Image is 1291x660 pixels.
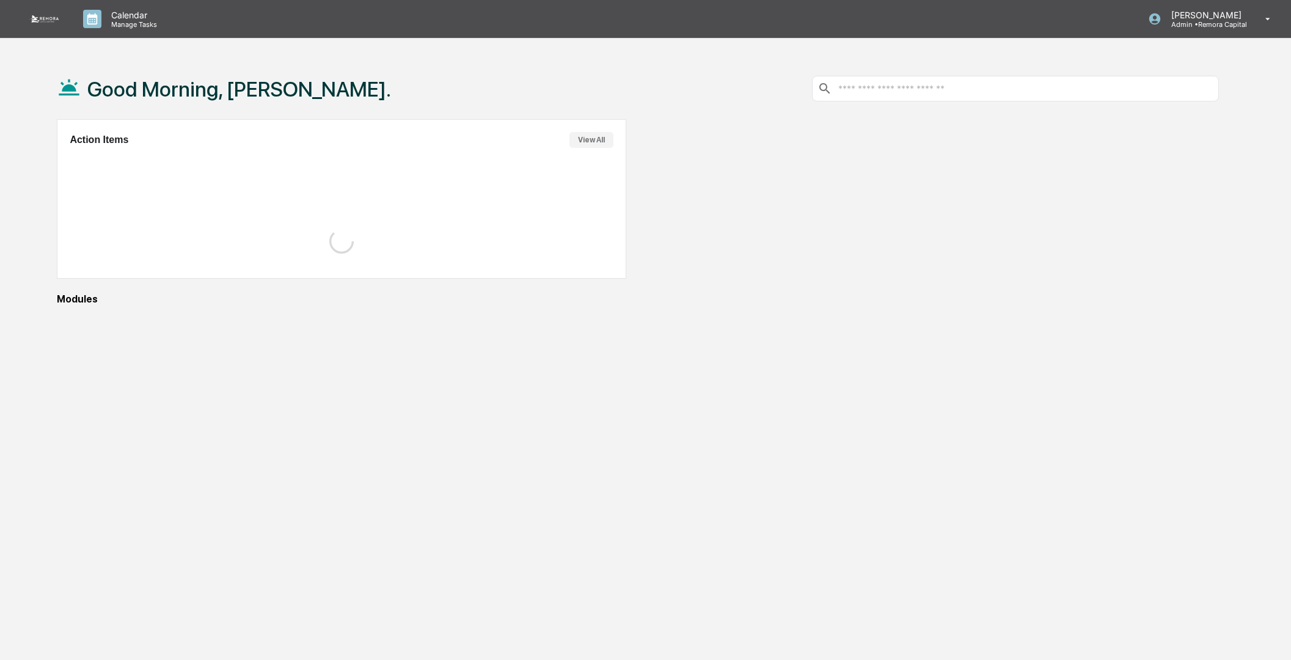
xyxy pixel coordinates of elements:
button: View All [569,132,613,148]
div: Modules [57,293,1219,305]
h2: Action Items [70,134,128,145]
p: Admin • Remora Capital [1161,20,1248,29]
img: logo [29,15,59,22]
h1: Good Morning, [PERSON_NAME]. [87,77,391,101]
p: [PERSON_NAME] [1161,10,1248,20]
p: Calendar [101,10,163,20]
p: Manage Tasks [101,20,163,29]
